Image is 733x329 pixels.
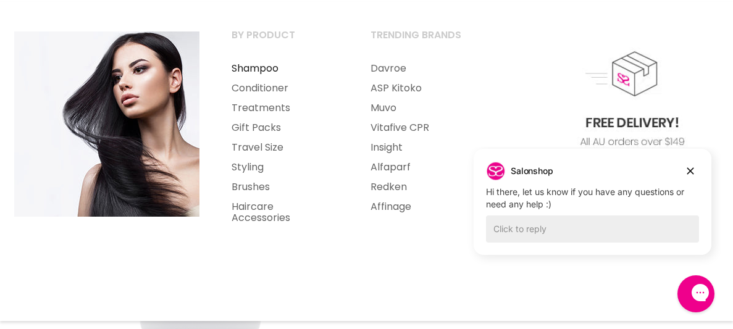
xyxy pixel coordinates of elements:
[216,98,353,118] a: Treatments
[216,78,353,98] a: Conditioner
[355,59,492,78] a: Davroe
[355,98,492,118] a: Muvo
[355,197,492,217] a: Affinage
[355,78,492,98] a: ASP Kitoko
[216,25,353,56] a: By Product
[355,118,492,138] a: Vitafive CPR
[216,197,353,228] a: Haircare Accessories
[216,157,353,177] a: Styling
[216,177,353,197] a: Brushes
[216,59,353,78] a: Shampoo
[464,147,721,273] iframe: Gorgias live chat campaigns
[355,138,492,157] a: Insight
[671,271,721,317] iframe: Gorgias live chat messenger
[355,157,492,177] a: Alfaparf
[355,59,492,217] ul: Main menu
[216,138,353,157] a: Travel Size
[216,118,353,138] a: Gift Packs
[355,177,492,197] a: Redken
[216,59,353,228] ul: Main menu
[355,25,492,56] a: Trending Brands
